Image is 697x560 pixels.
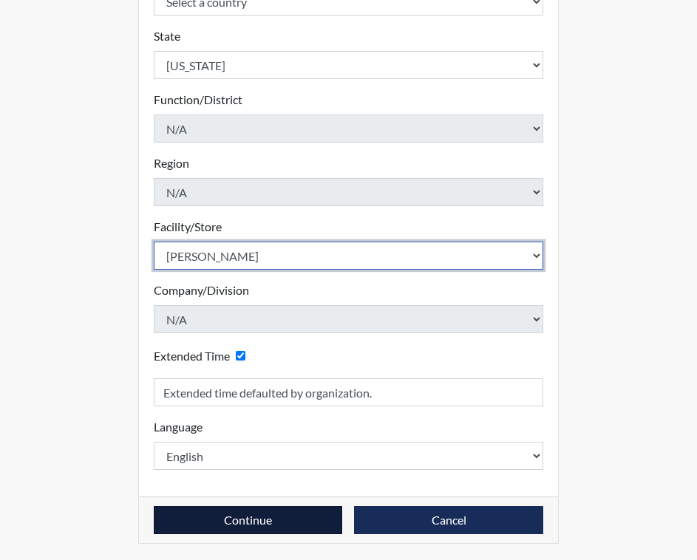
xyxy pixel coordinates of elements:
[154,347,230,365] label: Extended Time
[154,378,544,406] input: Reason for Extension
[354,506,543,534] button: Cancel
[154,91,242,109] label: Function/District
[154,418,203,436] label: Language
[154,345,251,366] div: Checking this box will provide the interviewee with an accomodation of extra time to answer each ...
[154,154,189,172] label: Region
[154,218,222,236] label: Facility/Store
[154,27,180,45] label: State
[154,506,343,534] button: Continue
[154,281,249,299] label: Company/Division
